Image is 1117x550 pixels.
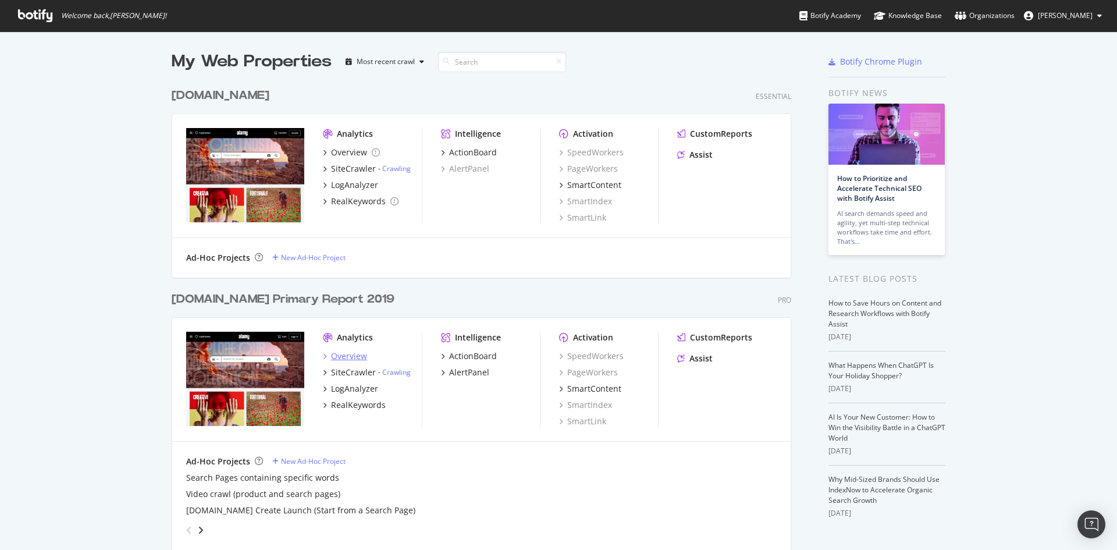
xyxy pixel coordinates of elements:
a: New Ad-Hoc Project [272,456,346,466]
div: SmartLink [559,212,606,223]
a: SmartIndex [559,196,612,207]
div: ActionBoard [449,350,497,362]
a: AlertPanel [441,367,489,378]
a: ActionBoard [441,350,497,362]
img: How to Prioritize and Accelerate Technical SEO with Botify Assist [828,104,945,165]
div: LogAnalyzer [331,383,378,395]
div: Latest Blog Posts [828,272,945,285]
div: Activation [573,128,613,140]
div: Essential [756,91,791,101]
div: New Ad-Hoc Project [281,456,346,466]
input: Search [438,52,566,72]
div: SiteCrawler [331,163,376,175]
a: Crawling [382,367,411,377]
a: PageWorkers [559,163,618,175]
div: [DATE] [828,508,945,519]
div: angle-left [182,521,197,540]
a: How to Save Hours on Content and Research Workflows with Botify Assist [828,298,941,329]
a: SmartContent [559,179,621,191]
a: CustomReports [677,332,752,343]
a: Overview [323,147,380,158]
div: angle-right [197,524,205,536]
div: Intelligence [455,332,501,343]
a: AlertPanel [441,163,489,175]
div: Ad-Hoc Projects [186,252,250,264]
a: Video crawl (product and search pages) [186,488,340,500]
div: [DATE] [828,446,945,456]
a: SmartContent [559,383,621,395]
div: New Ad-Hoc Project [281,253,346,262]
a: PageWorkers [559,367,618,378]
div: Ad-Hoc Projects [186,456,250,467]
a: RealKeywords [323,399,386,411]
div: CustomReports [690,332,752,343]
a: Crawling [382,164,411,173]
button: Most recent crawl [341,52,429,71]
a: SmartIndex [559,399,612,411]
button: [PERSON_NAME] [1015,6,1111,25]
span: Welcome back, [PERSON_NAME] ! [61,11,166,20]
div: Pro [778,295,791,305]
div: Intelligence [455,128,501,140]
div: Most recent crawl [357,58,415,65]
a: CustomReports [677,128,752,140]
a: Search Pages containing specific words [186,472,339,484]
a: ActionBoard [441,147,497,158]
div: Analytics [337,332,373,343]
a: LogAnalyzer [323,179,378,191]
div: Overview [331,350,367,362]
div: SiteCrawler [331,367,376,378]
div: - [378,367,411,377]
div: Activation [573,332,613,343]
a: [DOMAIN_NAME] Create Launch (Start from a Search Page) [186,505,415,516]
a: SiteCrawler- Crawling [323,367,411,378]
a: SmartLink [559,416,606,427]
div: Assist [689,149,713,161]
div: SmartContent [567,179,621,191]
div: AI search demands speed and agility, yet multi-step technical workflows take time and effort. Tha... [837,209,936,246]
div: Organizations [955,10,1015,22]
a: Why Mid-Sized Brands Should Use IndexNow to Accelerate Organic Search Growth [828,474,940,505]
a: [DOMAIN_NAME] Primary Report 2019 [172,291,399,308]
div: SpeedWorkers [559,350,624,362]
div: [DOMAIN_NAME] [172,87,269,104]
div: CustomReports [690,128,752,140]
div: [DOMAIN_NAME] Primary Report 2019 [172,291,394,308]
img: alamy.it [186,128,304,222]
img: alamy.com [186,332,304,426]
a: SpeedWorkers [559,147,624,158]
div: LogAnalyzer [331,179,378,191]
div: RealKeywords [331,399,386,411]
div: Assist [689,353,713,364]
div: SmartContent [567,383,621,395]
div: Botify Academy [799,10,861,22]
a: AI Is Your New Customer: How to Win the Visibility Battle in a ChatGPT World [828,412,945,443]
div: Botify news [828,87,945,100]
a: SiteCrawler- Crawling [323,163,411,175]
div: ActionBoard [449,147,497,158]
div: [DATE] [828,384,945,394]
a: Assist [677,149,713,161]
a: Botify Chrome Plugin [828,56,922,68]
div: Botify Chrome Plugin [840,56,922,68]
a: Overview [323,350,367,362]
a: How to Prioritize and Accelerate Technical SEO with Botify Assist [837,173,922,203]
div: - [378,164,411,173]
a: LogAnalyzer [323,383,378,395]
a: Assist [677,353,713,364]
a: What Happens When ChatGPT Is Your Holiday Shopper? [828,360,934,381]
div: Open Intercom Messenger [1077,510,1105,538]
div: Overview [331,147,367,158]
div: AlertPanel [449,367,489,378]
span: Roxana Stingu [1038,10,1093,20]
